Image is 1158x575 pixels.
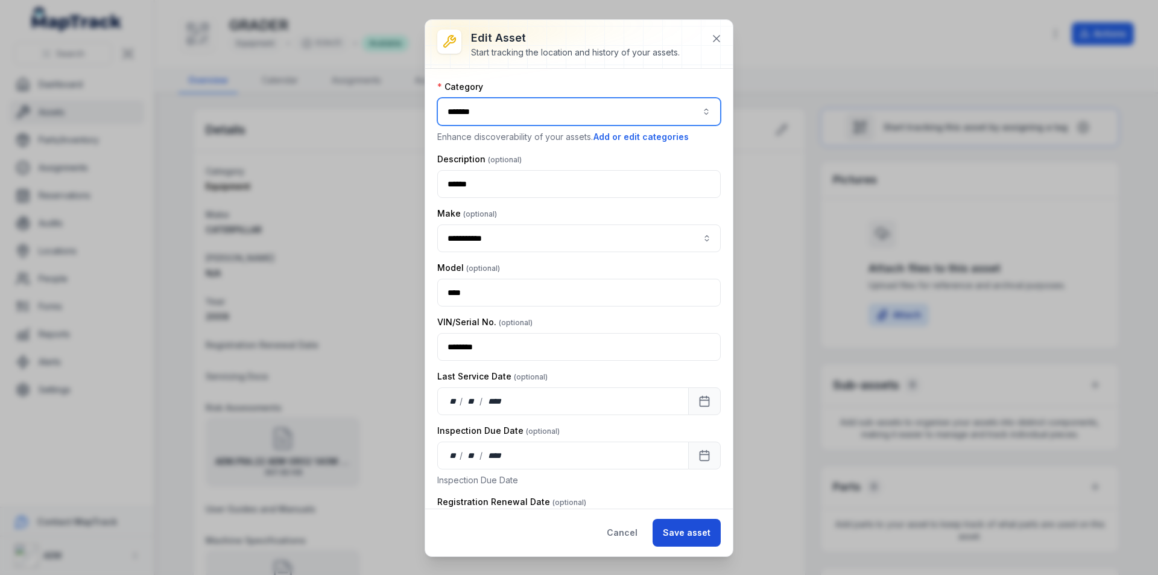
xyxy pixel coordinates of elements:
[484,450,506,462] div: year,
[437,81,483,93] label: Category
[464,395,480,407] div: month,
[437,370,548,383] label: Last Service Date
[448,450,460,462] div: day,
[437,153,522,165] label: Description
[479,450,484,462] div: /
[437,224,721,252] input: asset-edit:cf[8261eee4-602e-4976-b39b-47b762924e3f]-label
[437,496,586,508] label: Registration Renewal Date
[596,519,648,547] button: Cancel
[471,30,680,46] h3: Edit asset
[484,395,506,407] div: year,
[593,130,689,144] button: Add or edit categories
[437,425,560,437] label: Inspection Due Date
[471,46,680,59] div: Start tracking the location and history of your assets.
[479,395,484,407] div: /
[464,450,480,462] div: month,
[653,519,721,547] button: Save asset
[437,262,500,274] label: Model
[460,450,464,462] div: /
[437,130,721,144] p: Enhance discoverability of your assets.
[437,474,721,486] p: Inspection Due Date
[460,395,464,407] div: /
[688,442,721,469] button: Calendar
[437,316,533,328] label: VIN/Serial No.
[688,387,721,415] button: Calendar
[437,208,497,220] label: Make
[448,395,460,407] div: day,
